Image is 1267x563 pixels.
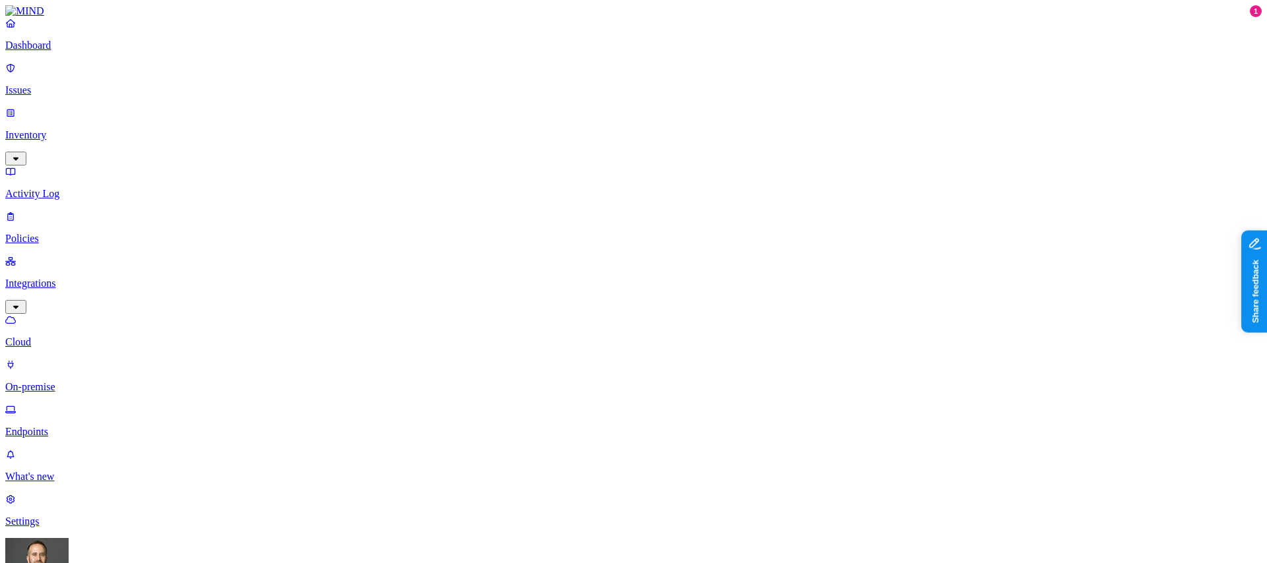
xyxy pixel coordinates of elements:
a: Integrations [5,255,1262,312]
a: Policies [5,210,1262,245]
a: Cloud [5,314,1262,348]
a: Endpoints [5,403,1262,438]
p: What's new [5,471,1262,483]
a: Inventory [5,107,1262,163]
p: Activity Log [5,188,1262,200]
p: Cloud [5,336,1262,348]
a: Activity Log [5,165,1262,200]
a: On-premise [5,359,1262,393]
p: Integrations [5,278,1262,289]
div: 1 [1250,5,1262,17]
p: Policies [5,233,1262,245]
a: MIND [5,5,1262,17]
p: Issues [5,84,1262,96]
img: MIND [5,5,44,17]
p: On-premise [5,381,1262,393]
a: Dashboard [5,17,1262,51]
a: Settings [5,493,1262,527]
p: Dashboard [5,40,1262,51]
p: Inventory [5,129,1262,141]
a: What's new [5,448,1262,483]
p: Endpoints [5,426,1262,438]
p: Settings [5,516,1262,527]
a: Issues [5,62,1262,96]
